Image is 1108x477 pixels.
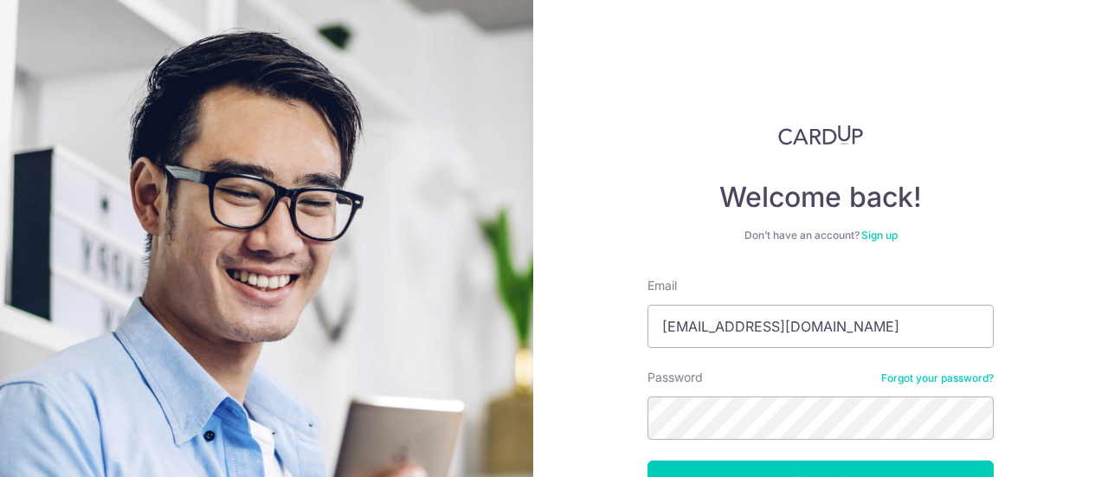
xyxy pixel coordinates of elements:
[778,125,863,145] img: CardUp Logo
[647,180,994,215] h4: Welcome back!
[881,371,994,385] a: Forgot your password?
[647,369,703,386] label: Password
[647,229,994,242] div: Don’t have an account?
[647,305,994,348] input: Enter your Email
[647,277,677,294] label: Email
[861,229,898,242] a: Sign up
